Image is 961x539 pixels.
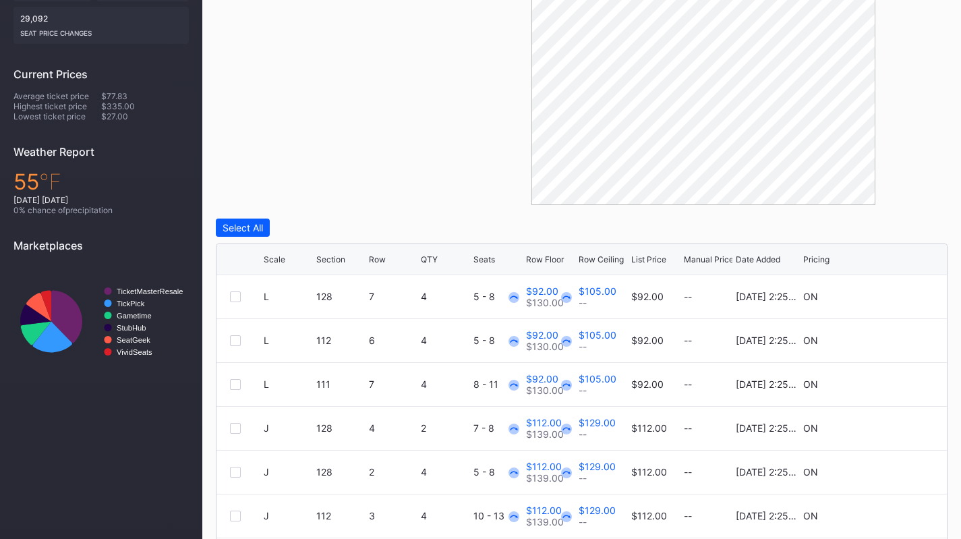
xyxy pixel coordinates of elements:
[526,329,564,341] div: $92.00
[421,291,470,302] div: 4
[803,335,818,346] div: ON
[736,254,780,264] div: Date Added
[803,466,818,478] div: ON
[526,285,564,297] div: $92.00
[579,472,616,484] div: --
[631,510,667,521] div: $112.00
[736,466,800,478] div: [DATE] 2:25PM
[13,145,189,159] div: Weather Report
[579,417,616,428] div: $129.00
[101,91,189,101] div: $77.83
[803,291,818,302] div: ON
[526,297,564,308] div: $130.00
[473,510,523,521] div: 10 - 13
[264,378,269,390] div: L
[13,169,189,195] div: 55
[684,378,733,390] div: --
[579,428,616,440] div: --
[803,422,818,434] div: ON
[631,335,664,346] div: $92.00
[684,291,733,302] div: --
[20,24,182,37] div: seat price changes
[473,254,495,264] div: Seats
[316,422,366,434] div: 128
[316,291,366,302] div: 128
[526,428,564,440] div: $139.00
[684,335,733,346] div: --
[579,461,616,472] div: $129.00
[369,378,418,390] div: 7
[13,239,189,252] div: Marketplaces
[13,91,101,101] div: Average ticket price
[421,378,470,390] div: 4
[803,510,818,521] div: ON
[736,422,800,434] div: [DATE] 2:25PM
[369,335,418,346] div: 6
[216,219,270,237] button: Select All
[684,466,733,478] div: --
[39,169,61,195] span: ℉
[13,7,189,44] div: 29,092
[579,329,616,341] div: $105.00
[631,291,664,302] div: $92.00
[684,422,733,434] div: --
[421,510,470,521] div: 4
[13,101,101,111] div: Highest ticket price
[13,67,189,81] div: Current Prices
[684,510,733,521] div: --
[526,385,564,396] div: $130.00
[579,385,616,396] div: --
[473,378,523,390] div: 8 - 11
[117,287,183,295] text: TicketMasterResale
[526,417,564,428] div: $112.00
[369,466,418,478] div: 2
[369,254,386,264] div: Row
[264,510,269,521] div: J
[579,254,624,264] div: Row Ceiling
[473,291,523,302] div: 5 - 8
[13,195,189,205] div: [DATE] [DATE]
[803,378,818,390] div: ON
[473,335,523,346] div: 5 - 8
[264,466,269,478] div: J
[369,510,418,521] div: 3
[13,205,189,215] div: 0 % chance of precipitation
[264,254,285,264] div: Scale
[526,472,564,484] div: $139.00
[631,422,667,434] div: $112.00
[526,373,564,385] div: $92.00
[13,262,189,380] svg: Chart title
[117,324,146,332] text: StubHub
[316,510,366,521] div: 112
[579,297,616,308] div: --
[803,254,829,264] div: Pricing
[736,378,800,390] div: [DATE] 2:25PM
[579,516,616,528] div: --
[421,422,470,434] div: 2
[369,422,418,434] div: 4
[101,101,189,111] div: $335.00
[117,336,150,344] text: SeatGeek
[264,335,269,346] div: L
[421,254,438,264] div: QTY
[117,348,152,356] text: VividSeats
[526,505,564,516] div: $112.00
[117,312,152,320] text: Gametime
[579,373,616,385] div: $105.00
[369,291,418,302] div: 7
[526,461,564,472] div: $112.00
[421,335,470,346] div: 4
[579,285,616,297] div: $105.00
[421,466,470,478] div: 4
[316,466,366,478] div: 128
[736,510,800,521] div: [DATE] 2:25PM
[264,291,269,302] div: L
[101,111,189,121] div: $27.00
[526,516,564,528] div: $139.00
[736,335,800,346] div: [DATE] 2:25PM
[316,254,345,264] div: Section
[264,422,269,434] div: J
[631,466,667,478] div: $112.00
[316,378,366,390] div: 111
[473,466,523,478] div: 5 - 8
